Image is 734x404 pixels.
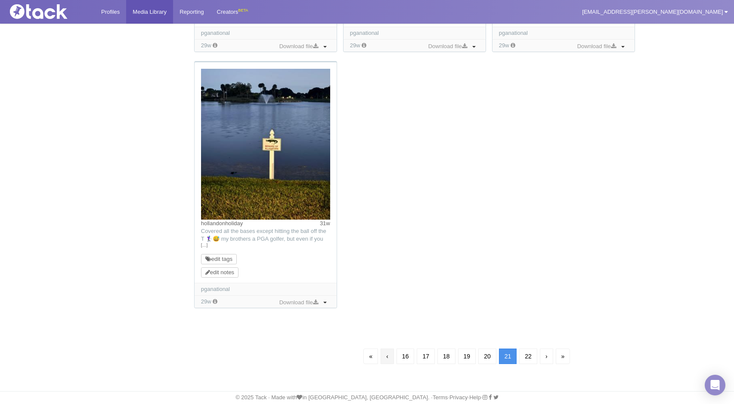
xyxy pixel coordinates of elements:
[277,298,320,307] a: Download file
[540,349,553,364] a: Next
[238,6,248,15] div: BETA
[381,349,394,364] a: Previous
[350,29,479,37] div: pganational
[519,349,537,364] a: 22
[350,42,360,49] time: Added: 3/25/2025, 3:16:07 PM
[458,349,476,364] a: 19
[205,269,234,275] a: edit notes
[201,69,330,220] img: Image may contain: architecture, fountain, water, grass, plant, person, road sign, sign, symbol, ...
[433,394,448,401] a: Terms
[417,349,435,364] a: 17
[201,29,330,37] div: pganational
[705,375,725,395] div: Open Intercom Messenger
[556,349,570,364] a: Last
[201,298,211,305] time: Added: 3/25/2025, 3:16:03 PM
[363,349,378,364] a: First
[469,394,481,401] a: Help
[277,42,320,51] a: Download file
[205,256,232,262] a: edit tags
[499,29,628,37] div: pganational
[499,42,509,49] time: Added: 3/25/2025, 3:16:04 PM
[2,394,732,401] div: © 2025 Tack · Made with in [GEOGRAPHIC_DATA], [GEOGRAPHIC_DATA]. · · · ·
[478,349,496,364] a: 20
[437,349,455,364] a: 18
[201,242,330,249] a: […]
[396,349,415,364] a: 16
[6,4,93,19] img: Tack
[201,285,330,293] div: pganational
[201,228,329,296] span: Covered all the bases except hitting the ball off the T 🏌️‍♀️😅 my brothers a PGA golfer, but even...
[320,220,330,227] time: Posted: 3/13/2025, 4:47:50 PM
[201,220,243,226] a: hollandonholiday
[499,349,517,364] a: 21
[201,42,211,49] time: Added: 3/25/2025, 3:16:09 PM
[426,42,469,51] a: Download file
[575,42,618,51] a: Download file
[449,394,468,401] a: Privacy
